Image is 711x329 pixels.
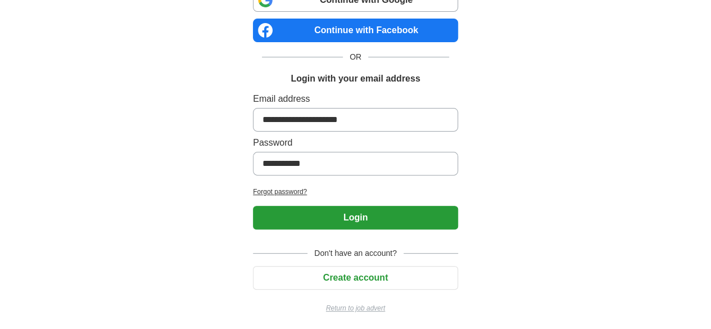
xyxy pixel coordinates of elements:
[253,303,458,313] a: Return to job advert
[253,92,458,106] label: Email address
[343,51,368,63] span: OR
[253,19,458,42] a: Continue with Facebook
[307,247,404,259] span: Don't have an account?
[253,206,458,229] button: Login
[253,136,458,150] label: Password
[253,273,458,282] a: Create account
[291,72,420,85] h1: Login with your email address
[253,266,458,290] button: Create account
[253,187,458,197] a: Forgot password?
